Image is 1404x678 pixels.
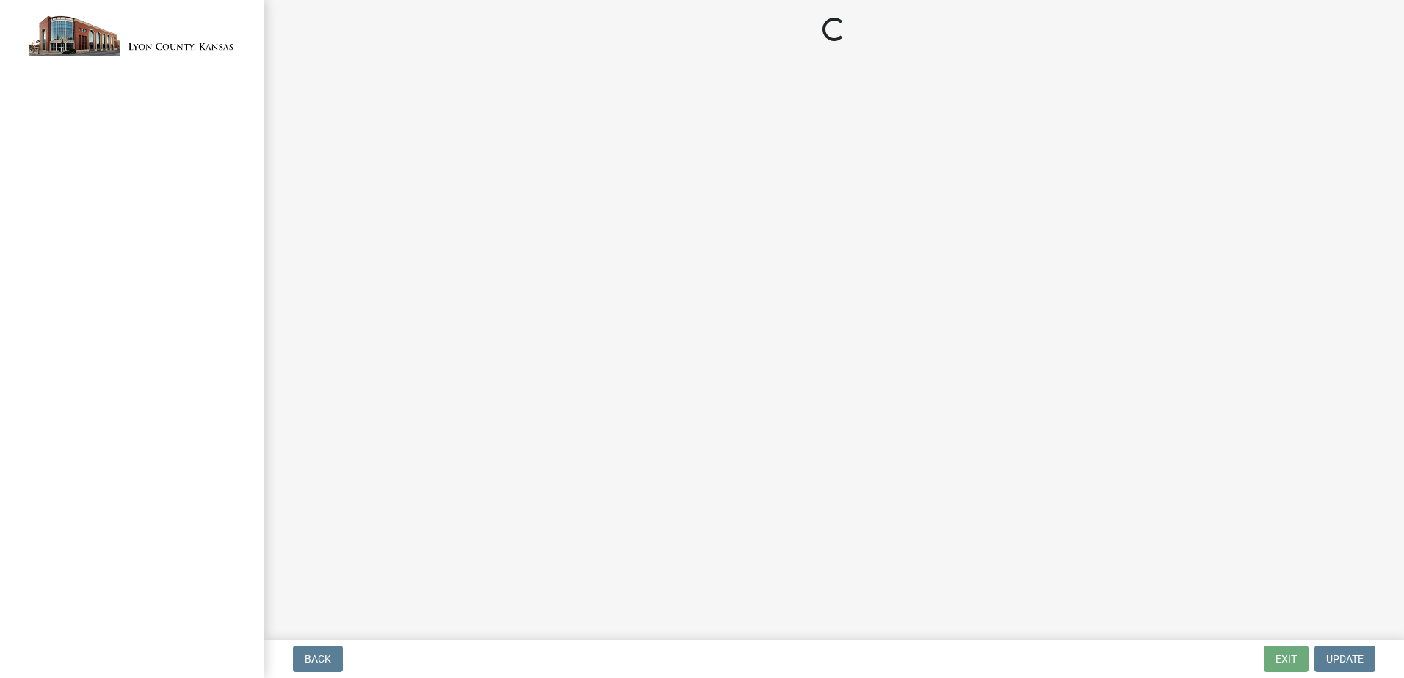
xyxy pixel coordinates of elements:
[305,653,331,665] span: Back
[1264,646,1309,672] button: Exit
[293,646,343,672] button: Back
[1326,653,1364,665] span: Update
[1314,646,1375,672] button: Update
[29,15,241,56] img: Lyon County, Kansas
